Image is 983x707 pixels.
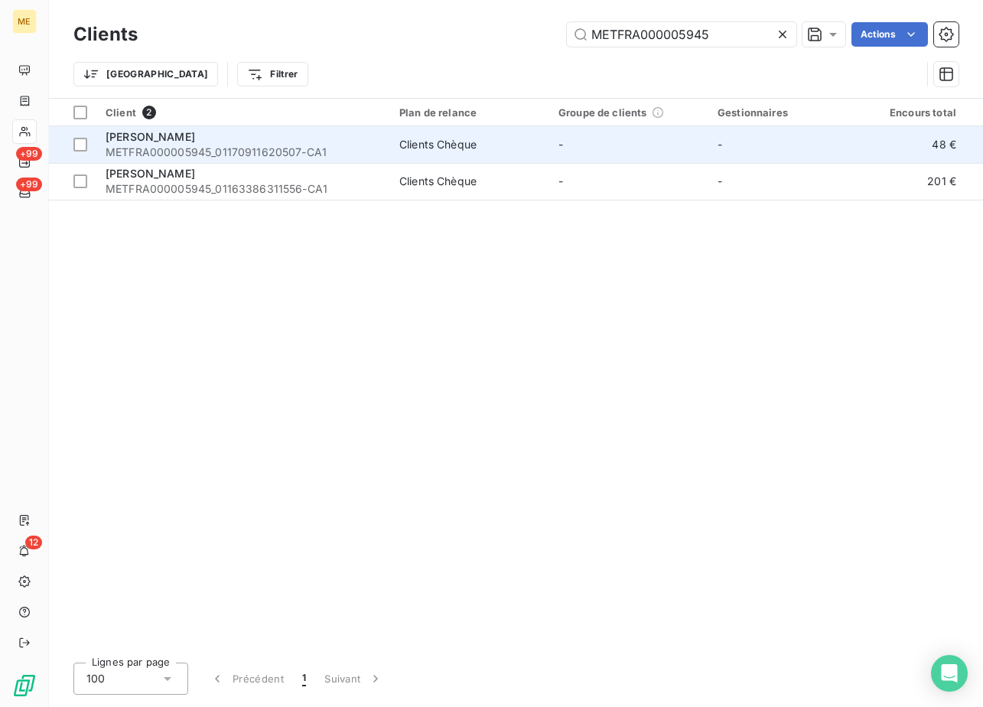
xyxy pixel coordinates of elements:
[558,106,647,119] span: Groupe de clients
[315,663,392,695] button: Suivant
[851,22,928,47] button: Actions
[399,174,477,189] div: Clients Chèque
[16,147,42,161] span: +99
[86,671,105,686] span: 100
[142,106,156,119] span: 2
[200,663,293,695] button: Précédent
[73,21,138,48] h3: Clients
[718,138,722,151] span: -
[718,106,858,119] div: Gestionnaires
[931,655,968,692] div: Open Intercom Messenger
[399,137,477,152] div: Clients Chèque
[106,145,381,160] span: METFRA000005945_01170911620507-CA1
[567,22,796,47] input: Rechercher
[867,126,965,163] td: 48 €
[16,178,42,191] span: +99
[73,62,218,86] button: [GEOGRAPHIC_DATA]
[558,174,563,187] span: -
[12,673,37,698] img: Logo LeanPay
[25,536,42,549] span: 12
[106,130,195,143] span: [PERSON_NAME]
[302,671,306,686] span: 1
[877,106,956,119] div: Encours total
[399,106,540,119] div: Plan de relance
[106,167,195,180] span: [PERSON_NAME]
[12,9,37,34] div: ME
[718,174,722,187] span: -
[558,138,563,151] span: -
[237,62,308,86] button: Filtrer
[106,181,381,197] span: METFRA000005945_01163386311556-CA1
[293,663,315,695] button: 1
[867,163,965,200] td: 201 €
[106,106,136,119] span: Client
